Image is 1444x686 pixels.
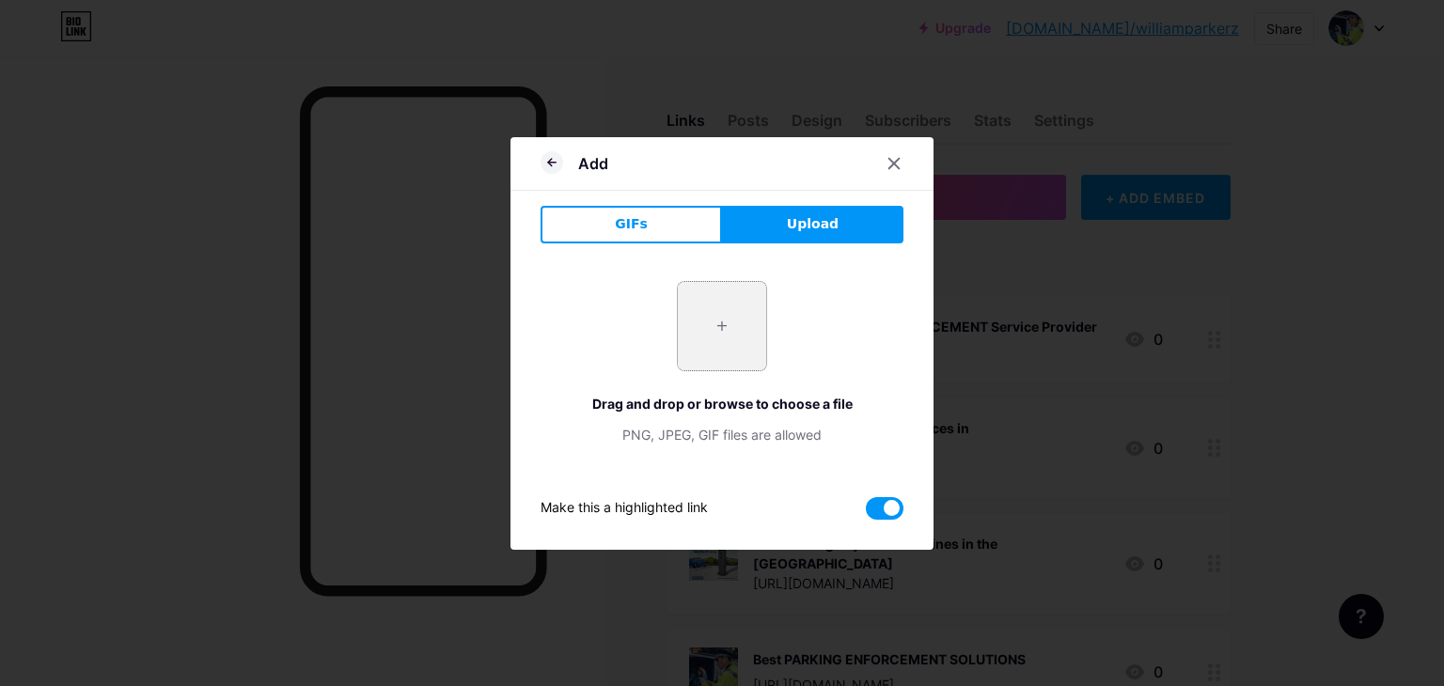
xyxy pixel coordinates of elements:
div: Drag and drop or browse to choose a file [541,394,903,413]
div: PNG, JPEG, GIF files are allowed [541,425,903,444]
button: GIFs [541,206,722,243]
span: Upload [787,214,839,234]
span: GIFs [615,214,648,234]
div: Add [578,152,608,175]
button: Upload [722,206,903,243]
div: Make this a highlighted link [541,497,708,520]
